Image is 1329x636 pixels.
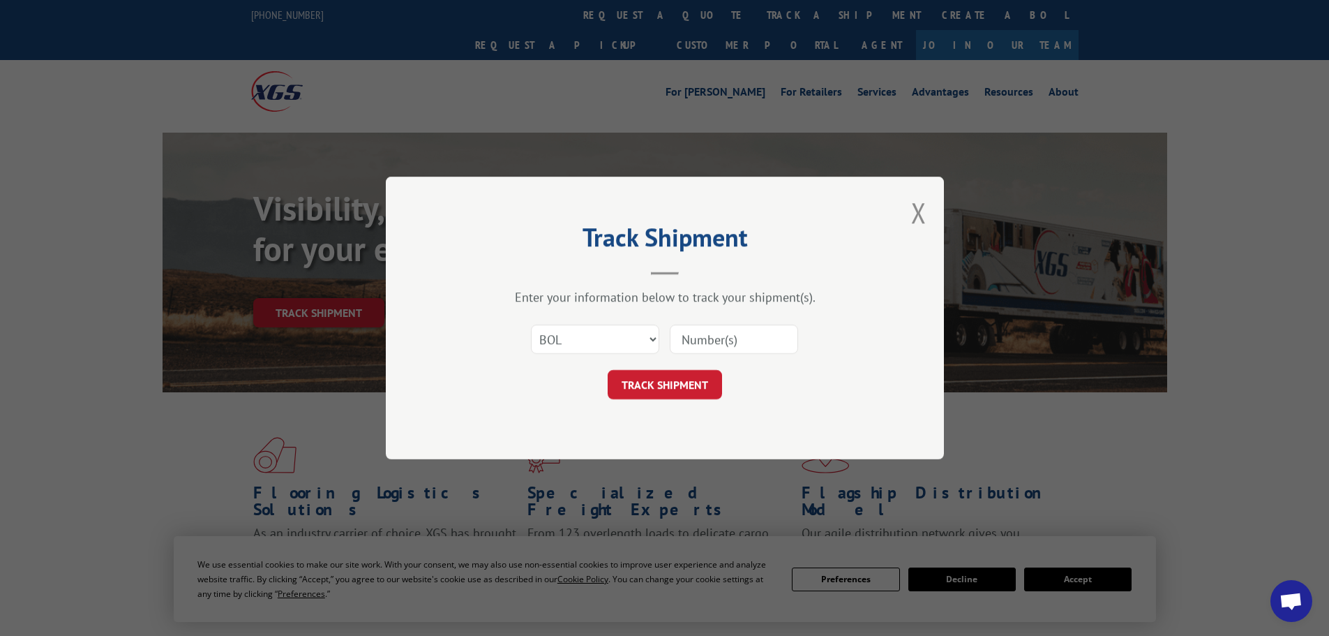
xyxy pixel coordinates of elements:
h2: Track Shipment [456,228,874,254]
div: Open chat [1270,580,1312,622]
div: Enter your information below to track your shipment(s). [456,289,874,305]
input: Number(s) [670,325,798,354]
button: TRACK SHIPMENT [608,370,722,399]
button: Close modal [911,194,926,231]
